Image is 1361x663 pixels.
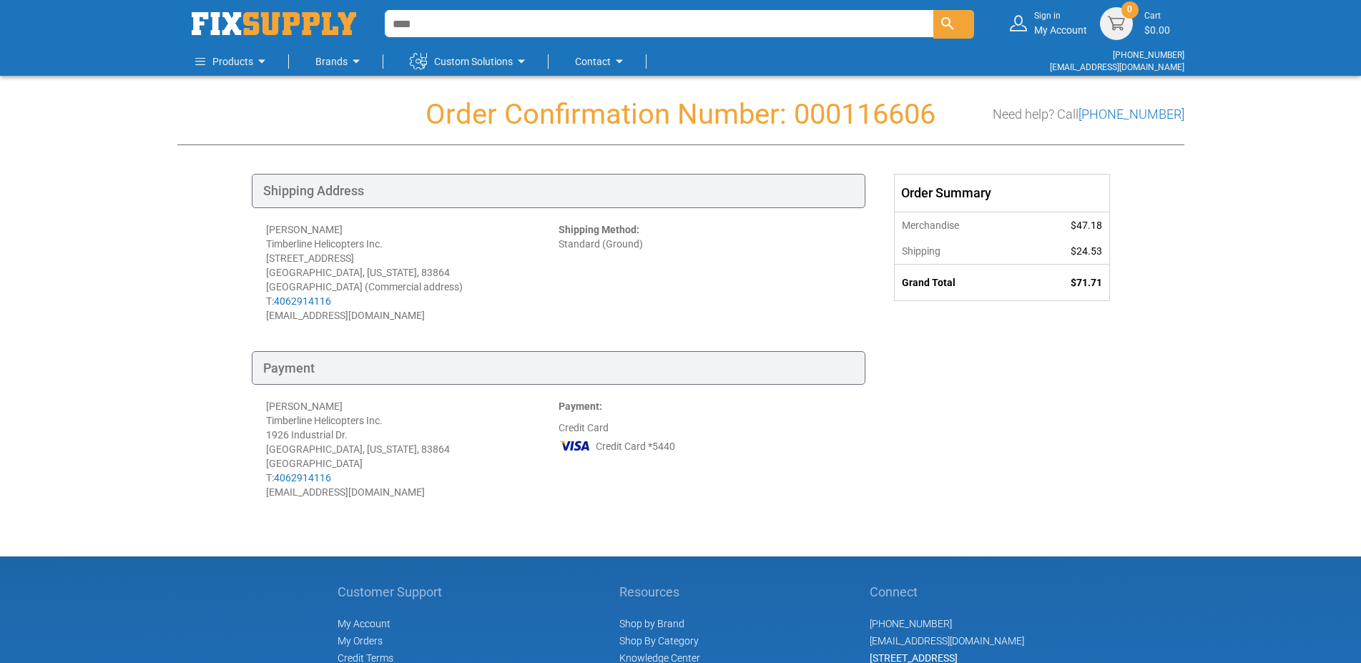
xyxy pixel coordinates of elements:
[1071,220,1102,231] span: $47.18
[895,238,1026,265] th: Shipping
[619,618,684,629] a: Shop by Brand
[1071,277,1102,288] span: $71.71
[895,212,1026,238] th: Merchandise
[870,635,1024,647] a: [EMAIL_ADDRESS][DOMAIN_NAME]
[266,399,559,499] div: [PERSON_NAME] Timberline Helicopters Inc. 1926 Industrial Dr. [GEOGRAPHIC_DATA], [US_STATE], 8386...
[559,435,591,456] img: VI
[177,99,1184,130] h1: Order Confirmation Number: 000116606
[559,399,851,499] div: Credit Card
[315,47,365,76] a: Brands
[1071,245,1102,257] span: $24.53
[1079,107,1184,122] a: [PHONE_NUMBER]
[338,585,450,599] h5: Customer Support
[559,401,602,412] strong: Payment:
[1113,50,1184,60] a: [PHONE_NUMBER]
[274,295,331,307] a: 4062914116
[338,618,390,629] span: My Account
[252,351,865,385] div: Payment
[266,222,559,323] div: [PERSON_NAME] Timberline Helicopters Inc. [STREET_ADDRESS] [GEOGRAPHIC_DATA], [US_STATE], 83864 [...
[1127,4,1132,16] span: 0
[1050,62,1184,72] a: [EMAIL_ADDRESS][DOMAIN_NAME]
[870,585,1024,599] h5: Connect
[1144,10,1170,22] small: Cart
[559,222,851,323] div: Standard (Ground)
[338,635,383,647] span: My Orders
[192,12,356,35] a: store logo
[192,12,356,35] img: Fix Industrial Supply
[575,47,628,76] a: Contact
[993,107,1184,122] h3: Need help? Call
[195,47,270,76] a: Products
[274,472,331,483] a: 4062914116
[619,585,700,599] h5: Resources
[1034,10,1087,22] small: Sign in
[895,175,1109,212] div: Order Summary
[1034,10,1087,36] div: My Account
[252,174,865,208] div: Shipping Address
[870,618,952,629] a: [PHONE_NUMBER]
[596,439,675,453] span: Credit Card *5440
[902,277,955,288] strong: Grand Total
[619,635,699,647] a: Shop By Category
[410,47,530,76] a: Custom Solutions
[559,224,639,235] strong: Shipping Method:
[1144,24,1170,36] span: $0.00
